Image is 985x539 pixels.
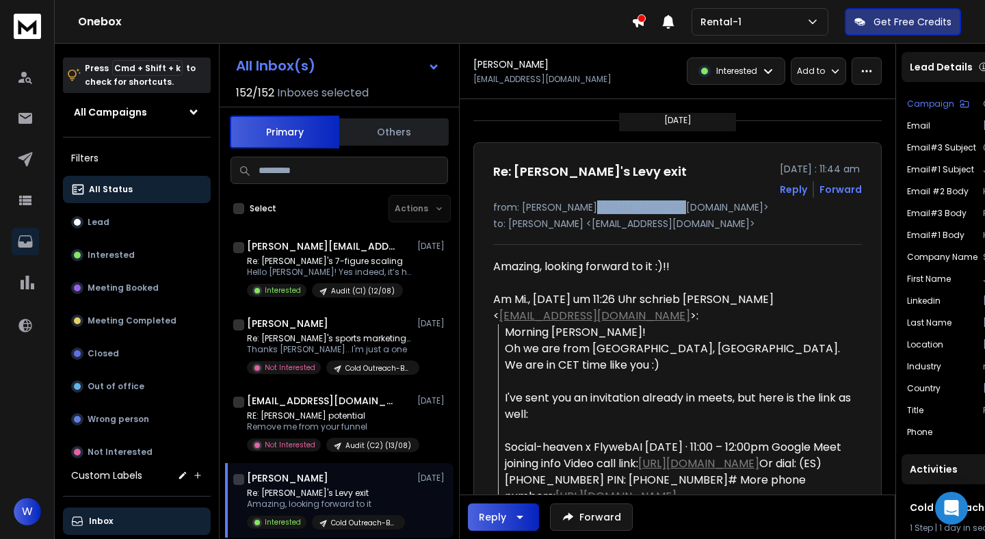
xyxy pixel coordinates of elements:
[63,176,211,203] button: All Status
[14,498,41,525] button: W
[907,427,932,438] p: Phone
[78,14,631,30] h1: Onebox
[88,348,119,359] p: Closed
[277,85,369,101] h3: Inboxes selected
[907,186,969,197] p: Email #2 Body
[417,318,448,329] p: [DATE]
[88,447,153,458] p: Not Interested
[907,98,954,109] p: Campaign
[265,517,301,527] p: Interested
[907,361,941,372] p: Industry
[907,339,943,350] p: Location
[250,203,276,214] label: Select
[845,8,961,36] button: Get Free Credits
[700,15,747,29] p: Rental-1
[247,256,411,267] p: Re: [PERSON_NAME]'s 7-figure scaling
[236,59,315,73] h1: All Inbox(s)
[907,120,930,131] p: Email
[493,259,851,275] div: Amazing, looking forward to it :)!!
[230,116,339,148] button: Primary
[907,295,941,306] p: linkedin
[331,518,397,528] p: Cold Outreach-B7 (12/08)
[247,471,328,485] h1: [PERSON_NAME]
[225,52,451,79] button: All Inbox(s)
[63,148,211,168] h3: Filters
[331,286,395,296] p: Audit (C1) (12/08)
[247,333,411,344] p: Re: [PERSON_NAME]'s sports marketing legacy
[63,98,211,126] button: All Campaigns
[797,66,825,77] p: Add to
[550,503,633,531] button: Forward
[89,184,133,195] p: All Status
[468,503,539,531] button: Reply
[247,267,411,278] p: Hello [PERSON_NAME]! Yes indeed, it’s humans
[63,241,211,269] button: Interested
[63,274,211,302] button: Meeting Booked
[247,394,397,408] h1: [EMAIL_ADDRESS][DOMAIN_NAME]
[499,308,690,324] a: [EMAIL_ADDRESS][DOMAIN_NAME]
[473,74,612,85] p: [EMAIL_ADDRESS][DOMAIN_NAME]
[247,410,411,421] p: RE: [PERSON_NAME] potential
[63,307,211,334] button: Meeting Completed
[493,200,862,214] p: from: [PERSON_NAME] <[EMAIL_ADDRESS][DOMAIN_NAME]>
[63,209,211,236] button: Lead
[88,315,176,326] p: Meeting Completed
[247,499,405,510] p: Amazing, looking forward to it
[265,285,301,295] p: Interested
[63,406,211,433] button: Wrong person
[247,317,328,330] h1: [PERSON_NAME]
[88,414,149,425] p: Wrong person
[71,469,142,482] h3: Custom Labels
[417,473,448,484] p: [DATE]
[907,230,964,241] p: Email#1 Body
[907,142,976,153] p: Email#3 Subject
[265,440,315,450] p: Not Interested
[505,324,852,341] div: Morning [PERSON_NAME]!
[88,282,159,293] p: Meeting Booked
[910,522,933,534] span: 1 Step
[85,62,196,89] p: Press to check for shortcuts.
[88,381,144,392] p: Out of office
[112,60,183,76] span: Cmd + Shift + k
[247,239,397,253] h1: [PERSON_NAME][EMAIL_ADDRESS][DOMAIN_NAME]
[555,488,677,504] a: [URL][DOMAIN_NAME]
[88,217,109,228] p: Lead
[819,183,862,196] div: Forward
[907,98,969,109] button: Campaign
[505,390,852,423] div: I've sent you an invitation already in meets, but here is the link as well:
[907,405,923,416] p: title
[907,252,977,263] p: Company Name
[473,57,549,71] h1: [PERSON_NAME]
[907,383,941,394] p: Country
[63,340,211,367] button: Closed
[505,439,852,505] div: Social-heaven x FlywebAI [DATE] · 11:00 – 12:00pm Google Meet joining info Video call link: Or di...
[935,492,968,525] div: Open Intercom Messenger
[63,373,211,400] button: Out of office
[493,162,687,181] h1: Re: [PERSON_NAME]'s Levy exit
[247,421,411,432] p: Remove me from your funnel
[907,208,967,219] p: Email#3 Body
[479,510,506,524] div: Reply
[63,508,211,535] button: Inbox
[89,516,113,527] p: Inbox
[493,217,862,231] p: to: [PERSON_NAME] <[EMAIL_ADDRESS][DOMAIN_NAME]>
[780,183,807,196] button: Reply
[907,274,951,285] p: First Name
[907,317,951,328] p: Last Name
[88,250,135,261] p: Interested
[417,241,448,252] p: [DATE]
[910,60,973,74] p: Lead Details
[74,105,147,119] h1: All Campaigns
[874,15,951,29] p: Get Free Credits
[664,115,692,126] p: [DATE]
[345,441,411,451] p: Audit (C2) (13/08)
[339,117,449,147] button: Others
[14,14,41,39] img: logo
[63,438,211,466] button: Not Interested
[493,291,851,324] div: Am Mi., [DATE] um 11:26 Uhr schrieb [PERSON_NAME] < >:
[417,395,448,406] p: [DATE]
[265,363,315,373] p: Not Interested
[780,162,862,176] p: [DATE] : 11:44 am
[345,363,411,373] p: Cold Outreach-B6 (12/08)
